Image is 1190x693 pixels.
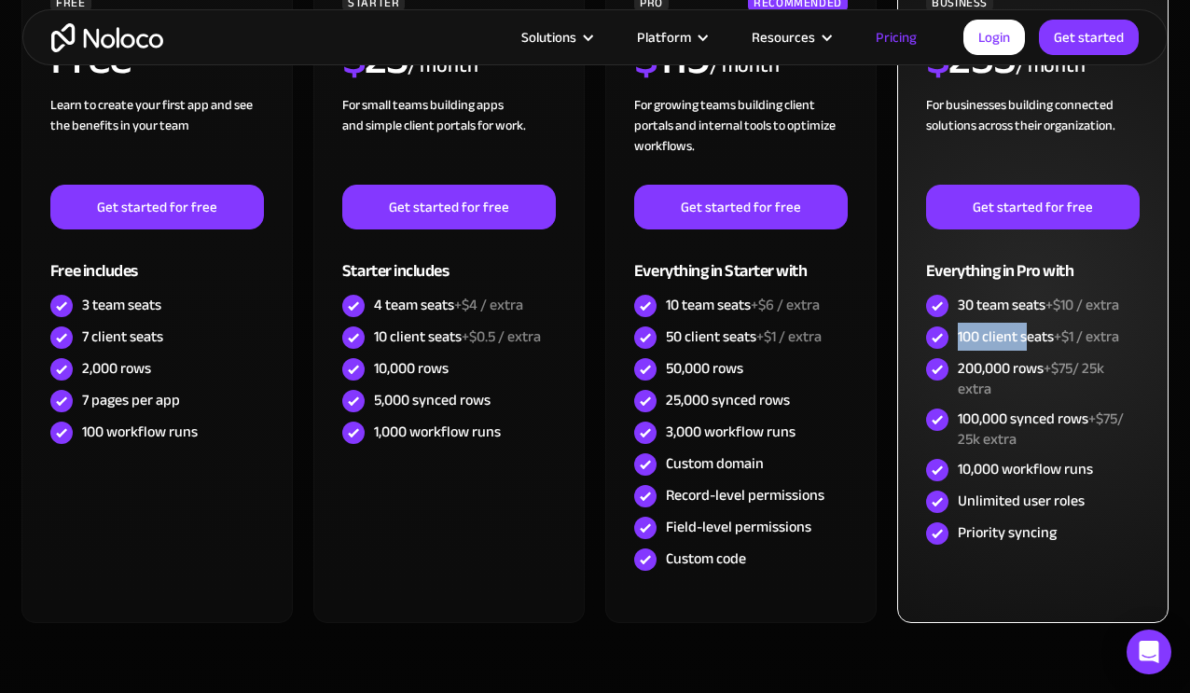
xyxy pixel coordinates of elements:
h2: 23 [342,35,408,81]
div: 5,000 synced rows [374,390,491,410]
div: 10 client seats [374,326,541,347]
div: 1,000 workflow runs [374,422,501,442]
span: +$75/ 25k extra [958,354,1104,403]
div: 7 pages per app [82,390,180,410]
div: 10,000 workflow runs [958,459,1093,479]
div: For businesses building connected solutions across their organization. ‍ [926,95,1140,185]
div: Everything in Starter with [634,229,848,290]
div: Custom domain [666,453,764,474]
div: For growing teams building client portals and internal tools to optimize workflows. [634,95,848,185]
h2: 255 [926,35,1016,81]
span: +$10 / extra [1045,291,1119,319]
div: Everything in Pro with [926,229,1140,290]
span: +$4 / extra [454,291,523,319]
div: Solutions [498,25,614,49]
div: / month [408,51,477,81]
div: Resources [728,25,852,49]
div: Custom code [666,548,746,569]
div: Field-level permissions [666,517,811,537]
span: +$0.5 / extra [462,323,541,351]
div: 200,000 rows [958,358,1140,399]
h2: Free [50,35,131,81]
div: For small teams building apps and simple client portals for work. ‍ [342,95,556,185]
div: Platform [637,25,691,49]
div: Starter includes [342,229,556,290]
div: Solutions [521,25,576,49]
div: 100 client seats [958,326,1119,347]
div: 2,000 rows [82,358,151,379]
div: Unlimited user roles [958,491,1085,511]
div: 10 team seats [666,295,820,315]
div: / month [1016,51,1086,81]
div: 50 client seats [666,326,822,347]
a: Get started [1039,20,1139,55]
a: Get started for free [634,185,848,229]
div: Platform [614,25,728,49]
div: 50,000 rows [666,358,743,379]
div: Resources [752,25,815,49]
div: Learn to create your first app and see the benefits in your team ‍ [50,95,264,185]
span: +$1 / extra [756,323,822,351]
div: 100,000 synced rows [958,409,1140,450]
a: Login [963,20,1025,55]
div: 30 team seats [958,295,1119,315]
a: Get started for free [926,185,1140,229]
div: 100 workflow runs [82,422,198,442]
div: / month [710,51,780,81]
div: Priority syncing [958,522,1057,543]
div: Free includes [50,229,264,290]
div: 7 client seats [82,326,163,347]
div: 3 team seats [82,295,161,315]
a: home [51,23,163,52]
h2: 119 [634,35,710,81]
span: +$6 / extra [751,291,820,319]
a: Get started for free [342,185,556,229]
div: Record-level permissions [666,485,824,506]
span: +$75/ 25k extra [958,405,1124,453]
div: 10,000 rows [374,358,449,379]
a: Pricing [852,25,940,49]
span: +$1 / extra [1054,323,1119,351]
a: Get started for free [50,185,264,229]
div: 4 team seats [374,295,523,315]
div: 3,000 workflow runs [666,422,796,442]
div: Open Intercom Messenger [1127,630,1171,674]
div: 25,000 synced rows [666,390,790,410]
